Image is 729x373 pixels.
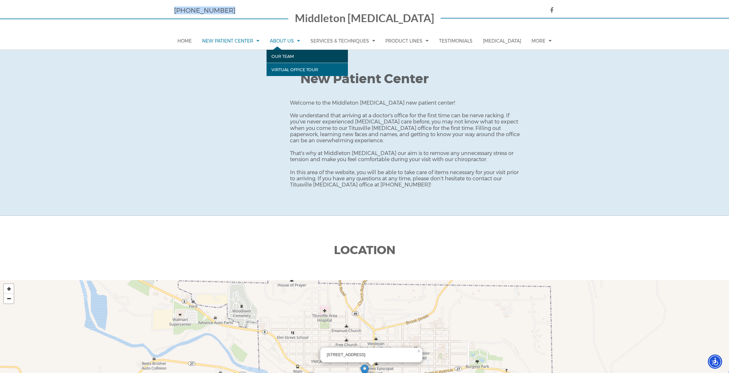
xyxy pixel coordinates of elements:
[417,348,422,352] a: ×
[207,169,522,188] p: In this area of the website, you will be able to take care of items necessary for your visit prio...
[4,294,14,303] a: Zoom out
[267,50,348,63] a: Our Team
[207,150,522,162] p: That's why at Middleton [MEDICAL_DATA] our aim is to remove any unnecessary stress or tension and...
[327,352,416,358] div: [STREET_ADDRESS]
[207,93,290,183] img: Image of woman smiling at camera.
[382,32,432,50] a: Product Lines
[543,7,555,14] a: icon facebook
[174,32,195,50] a: Home
[4,284,14,294] a: Zoom in
[174,6,235,14] a: [PHONE_NUMBER]
[199,32,263,50] a: New Patient Center
[295,13,434,25] a: Middleton [MEDICAL_DATA]
[528,32,555,50] a: More
[207,100,522,106] p: Welcome to the Middleton [MEDICAL_DATA] new patient center!
[307,32,378,50] a: Services & Techniques
[267,63,348,76] a: Virtual Office Tour
[708,354,722,369] div: Accessibility Menu
[207,71,522,93] h1: New Patient Center
[480,32,524,50] a: [MEDICAL_DATA]
[436,32,476,50] a: Testimonials
[207,112,522,144] p: We understand that arriving at a doctor's office for the first time can be nerve racking. If you'...
[267,32,303,50] a: About Us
